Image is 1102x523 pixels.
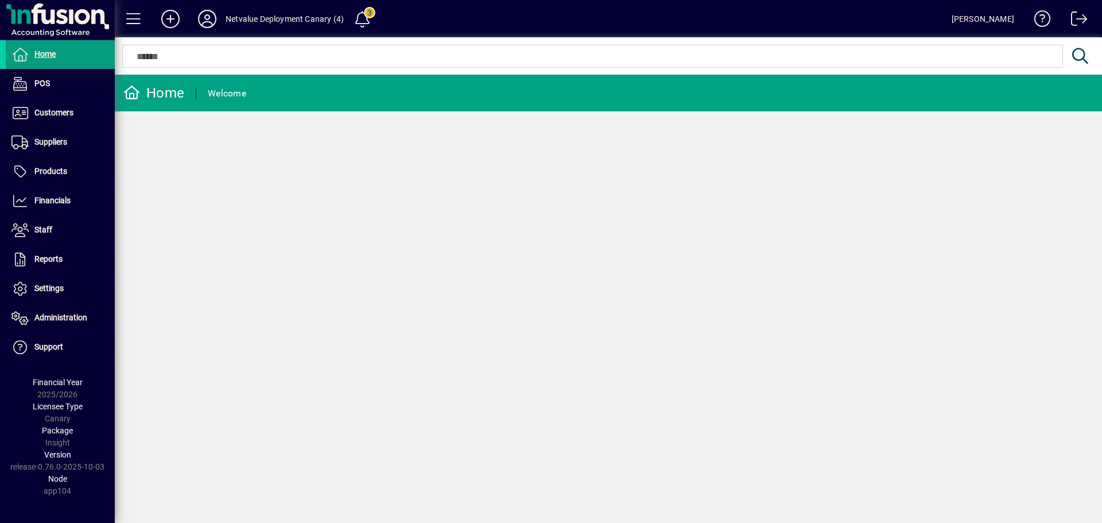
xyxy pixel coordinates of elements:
[6,128,115,157] a: Suppliers
[44,450,71,459] span: Version
[952,10,1014,28] div: [PERSON_NAME]
[48,474,67,483] span: Node
[6,304,115,332] a: Administration
[34,284,64,293] span: Settings
[6,157,115,186] a: Products
[34,108,73,117] span: Customers
[6,69,115,98] a: POS
[34,225,52,234] span: Staff
[34,196,71,205] span: Financials
[6,99,115,127] a: Customers
[152,9,189,29] button: Add
[6,245,115,274] a: Reports
[34,166,67,176] span: Products
[189,9,226,29] button: Profile
[34,254,63,264] span: Reports
[226,10,344,28] div: Netvalue Deployment Canary (4)
[42,426,73,435] span: Package
[6,274,115,303] a: Settings
[123,84,184,102] div: Home
[34,49,56,59] span: Home
[34,137,67,146] span: Suppliers
[208,84,246,103] div: Welcome
[1062,2,1088,40] a: Logout
[6,187,115,215] a: Financials
[34,342,63,351] span: Support
[34,79,50,88] span: POS
[33,378,83,387] span: Financial Year
[6,333,115,362] a: Support
[33,402,83,411] span: Licensee Type
[34,313,87,322] span: Administration
[1026,2,1051,40] a: Knowledge Base
[6,216,115,245] a: Staff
